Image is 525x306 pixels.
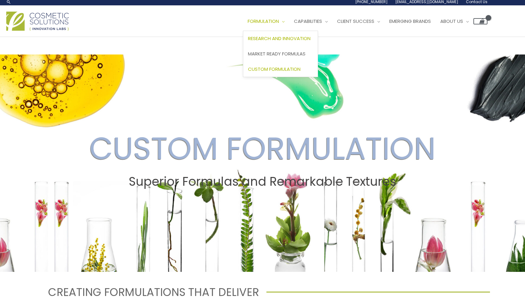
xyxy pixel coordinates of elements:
[35,284,259,300] h1: CREATING FORMULATIONS THAT DELIVER
[248,66,300,72] span: Custom Formulation
[436,12,473,31] a: About Us
[389,18,431,24] span: Emerging Brands
[248,35,310,42] span: Research and Innovation
[440,18,463,24] span: About Us
[238,12,487,31] nav: Site Navigation
[294,18,322,24] span: Capabilities
[473,18,487,24] a: View Shopping Cart, empty
[385,12,436,31] a: Emerging Brands
[6,174,519,189] h2: Superior Formulas and Remarkable Textures
[243,12,289,31] a: Formulation
[243,61,318,77] a: Custom Formulation
[337,18,374,24] span: Client Success
[243,46,318,62] a: Market Ready Formulas
[6,12,69,31] img: Cosmetic Solutions Logo
[289,12,332,31] a: Capabilities
[248,50,305,57] span: Market Ready Formulas
[248,18,279,24] span: Formulation
[6,130,519,167] h2: CUSTOM FORMULATION
[332,12,385,31] a: Client Success
[243,31,318,46] a: Research and Innovation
